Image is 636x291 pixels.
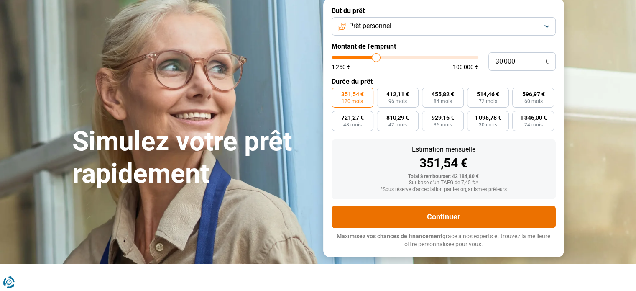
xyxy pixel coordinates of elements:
[342,99,363,104] span: 120 mois
[432,115,454,121] span: 929,16 €
[332,17,556,36] button: Prêt personnel
[453,64,478,70] span: 100 000 €
[338,180,549,186] div: Sur base d'un TAEG de 7,45 %*
[72,126,313,190] h1: Simulez votre prêt rapidement
[434,99,452,104] span: 84 mois
[338,174,549,180] div: Total à rembourser: 42 184,80 €
[332,77,556,85] label: Durée du prêt
[332,42,556,50] label: Montant de l'emprunt
[520,115,547,121] span: 1 346,00 €
[338,187,549,193] div: *Sous réserve d'acceptation par les organismes prêteurs
[332,64,350,70] span: 1 250 €
[349,21,391,31] span: Prêt personnel
[332,206,556,228] button: Continuer
[388,99,407,104] span: 96 mois
[341,91,364,97] span: 351,54 €
[388,122,407,127] span: 42 mois
[338,157,549,170] div: 351,54 €
[522,91,544,97] span: 596,97 €
[432,91,454,97] span: 455,82 €
[545,58,549,65] span: €
[475,115,501,121] span: 1 095,78 €
[338,146,549,153] div: Estimation mensuelle
[332,7,556,15] label: But du prêt
[524,99,542,104] span: 60 mois
[343,122,362,127] span: 48 mois
[524,122,542,127] span: 24 mois
[477,91,499,97] span: 514,46 €
[337,233,442,239] span: Maximisez vos chances de financement
[386,91,409,97] span: 412,11 €
[332,232,556,249] p: grâce à nos experts et trouvez la meilleure offre personnalisée pour vous.
[341,115,364,121] span: 721,27 €
[479,122,497,127] span: 30 mois
[434,122,452,127] span: 36 mois
[479,99,497,104] span: 72 mois
[386,115,409,121] span: 810,29 €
